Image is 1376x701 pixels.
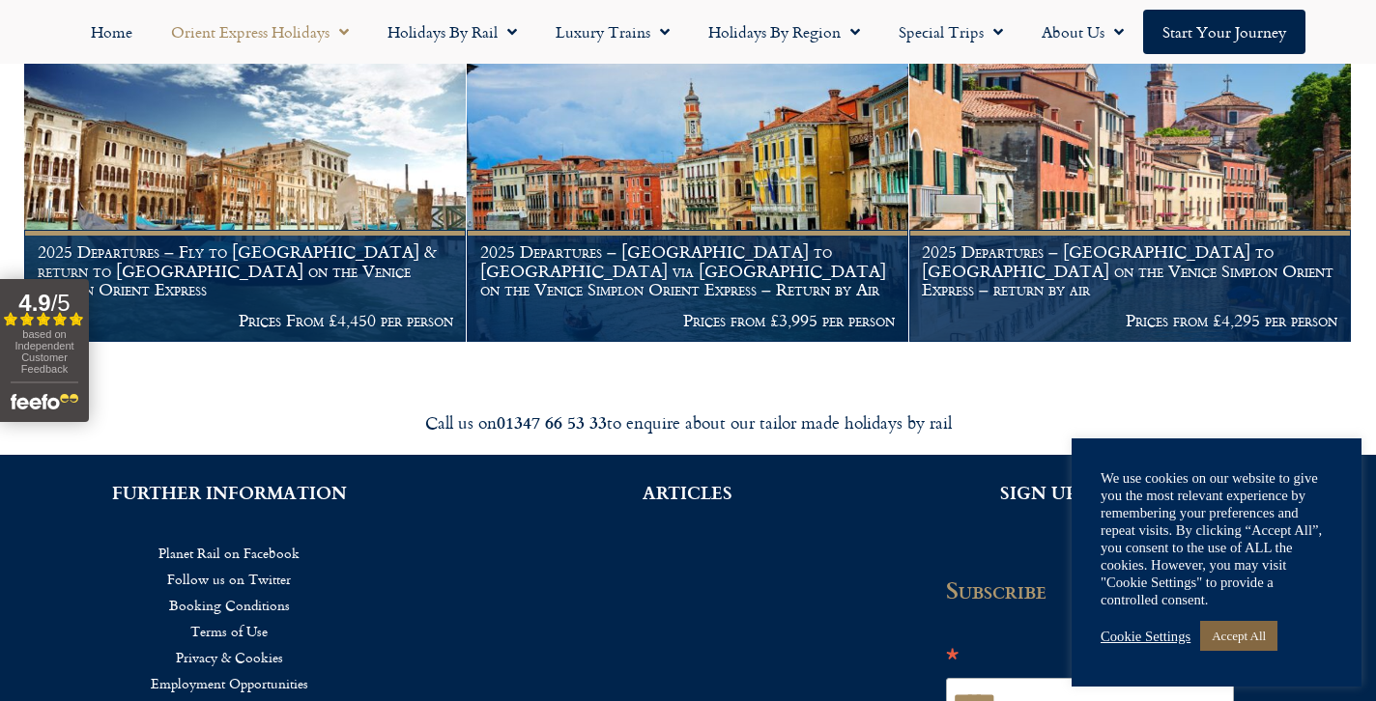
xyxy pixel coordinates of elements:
a: 2025 Departures – [GEOGRAPHIC_DATA] to [GEOGRAPHIC_DATA] on the Venice Simplon Orient Express – r... [909,42,1352,343]
a: 2025 Departures – [GEOGRAPHIC_DATA] to [GEOGRAPHIC_DATA] via [GEOGRAPHIC_DATA] on the Venice Simp... [467,42,909,343]
a: Terms of Use [29,618,430,644]
nav: Menu [29,540,430,696]
a: Orient Express Holidays [152,10,368,54]
a: Special Trips [879,10,1022,54]
a: Cookie Settings [1101,628,1190,645]
nav: Menu [10,10,1366,54]
img: venice aboard the Orient Express [24,42,466,342]
div: indicates required [946,618,1234,642]
a: Employment Opportunities [29,670,430,696]
h1: 2025 Departures – [GEOGRAPHIC_DATA] to [GEOGRAPHIC_DATA] via [GEOGRAPHIC_DATA] on the Venice Simp... [480,242,896,299]
a: Holidays by Region [689,10,879,54]
div: Call us on to enquire about our tailor made holidays by rail [147,411,1229,434]
p: Prices From £4,450 per person [38,311,453,330]
p: Prices from £3,995 per person [480,311,896,330]
strong: 01347 66 53 33 [497,409,607,435]
a: Privacy & Cookies [29,644,430,670]
a: Accept All [1200,621,1277,651]
h2: SIGN UP FOR THE PLANET RAIL NEWSLETTER [946,484,1347,519]
a: Planet Rail on Facebook [29,540,430,566]
a: About Us [1022,10,1143,54]
a: Booking Conditions [29,592,430,618]
p: Prices from £4,295 per person [922,311,1337,330]
a: 2025 Departures – Fly to [GEOGRAPHIC_DATA] & return to [GEOGRAPHIC_DATA] on the Venice Simplon Or... [24,42,467,343]
div: We use cookies on our website to give you the most relevant experience by remembering your prefer... [1101,469,1333,608]
h1: 2025 Departures – Fly to [GEOGRAPHIC_DATA] & return to [GEOGRAPHIC_DATA] on the Venice Simplon Or... [38,242,453,299]
a: Follow us on Twitter [29,566,430,592]
img: Channel street, Venice Orient Express [909,42,1351,342]
a: Home [72,10,152,54]
h2: Subscribe [946,576,1246,603]
h1: 2025 Departures – [GEOGRAPHIC_DATA] to [GEOGRAPHIC_DATA] on the Venice Simplon Orient Express – r... [922,242,1337,299]
a: Start your Journey [1143,10,1305,54]
a: Luxury Trains [536,10,689,54]
h2: ARTICLES [488,484,889,501]
h2: FURTHER INFORMATION [29,484,430,501]
a: Holidays by Rail [368,10,536,54]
